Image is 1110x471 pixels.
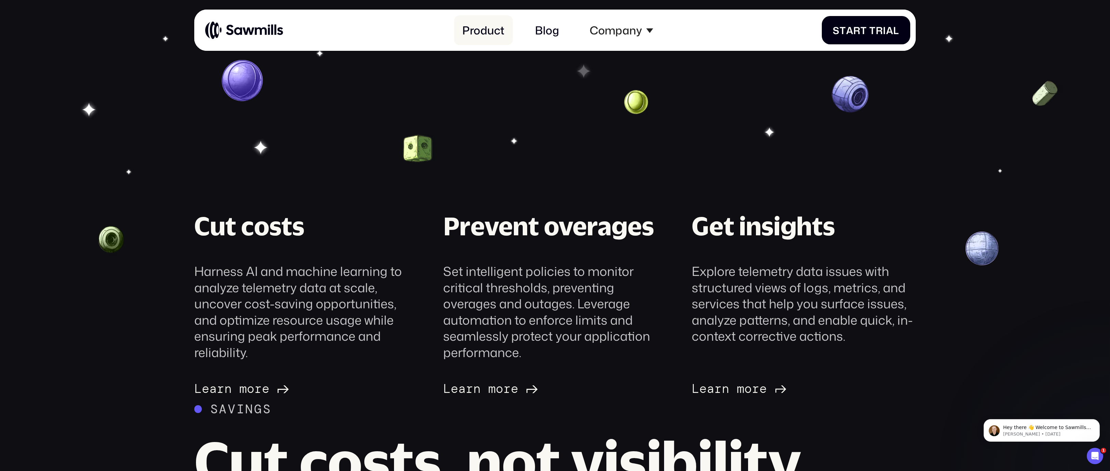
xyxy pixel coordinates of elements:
span: o [496,381,503,396]
span: L [194,381,202,396]
span: t [840,25,846,36]
span: e [511,381,518,396]
span: n [722,381,729,396]
span: r [876,25,883,36]
span: S [833,25,840,36]
span: a [458,381,466,396]
span: a [209,381,217,396]
a: Blog [526,15,567,45]
span: e [262,381,269,396]
div: Set intelligent policies to monitor critical thresholds, preventing overages and outages. Leverag... [443,263,667,360]
div: Company [590,24,642,37]
a: Product [454,15,513,45]
iframe: Intercom live chat [1087,448,1103,464]
a: Learnmore [443,381,538,396]
span: e [451,381,458,396]
span: m [239,381,247,396]
div: Harness AI and machine learning to analyze telemetry data at scale, uncover cost-saving opportuni... [194,263,418,360]
span: e [759,381,767,396]
span: o [247,381,254,396]
span: r [714,381,722,396]
span: n [473,381,481,396]
span: a [707,381,714,396]
span: 1 [1101,448,1106,453]
span: n [224,381,232,396]
span: i [883,25,886,36]
span: r [466,381,473,396]
span: r [854,25,861,36]
span: T [869,25,876,36]
span: m [737,381,744,396]
span: o [744,381,752,396]
a: StartTrial [822,16,910,44]
span: a [846,25,854,36]
span: r [217,381,224,396]
span: r [752,381,759,396]
span: e [699,381,707,396]
div: Explore telemetry data issues with structured views of logs, metrics, and services that help you ... [692,263,916,344]
a: Learnmore [692,381,786,396]
div: Cut costs [194,209,305,242]
span: r [254,381,262,396]
span: r [503,381,511,396]
span: e [202,381,209,396]
div: Prevent overages [443,209,654,242]
div: Savings [210,402,272,417]
span: l [893,25,899,36]
div: Company [581,15,661,45]
span: t [860,25,867,36]
a: Learnmore [194,381,289,396]
div: Get insights [692,209,835,242]
span: a [886,25,894,36]
span: L [443,381,451,396]
span: L [692,381,699,396]
span: m [488,381,496,396]
iframe: Intercom notifications message [973,405,1110,453]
